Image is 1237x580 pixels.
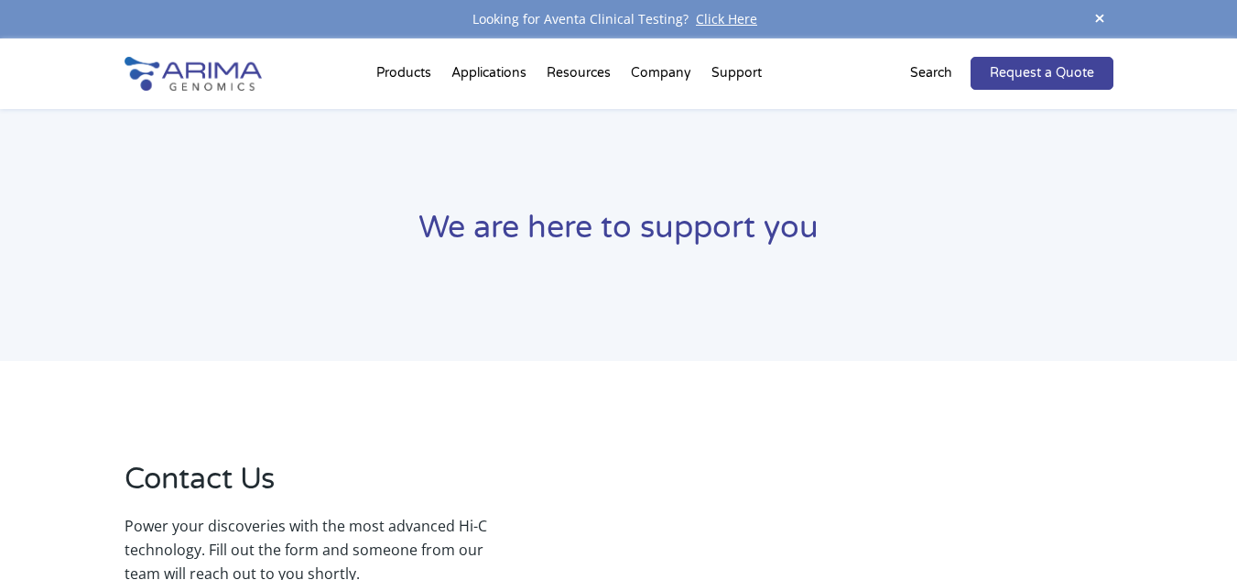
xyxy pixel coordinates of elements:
div: Looking for Aventa Clinical Testing? [125,7,1113,31]
h2: Contact Us [125,459,487,514]
img: Arima-Genomics-logo [125,57,262,91]
h1: We are here to support you [125,207,1113,263]
a: Click Here [689,10,765,27]
a: Request a Quote [971,57,1113,90]
p: Search [910,61,952,85]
